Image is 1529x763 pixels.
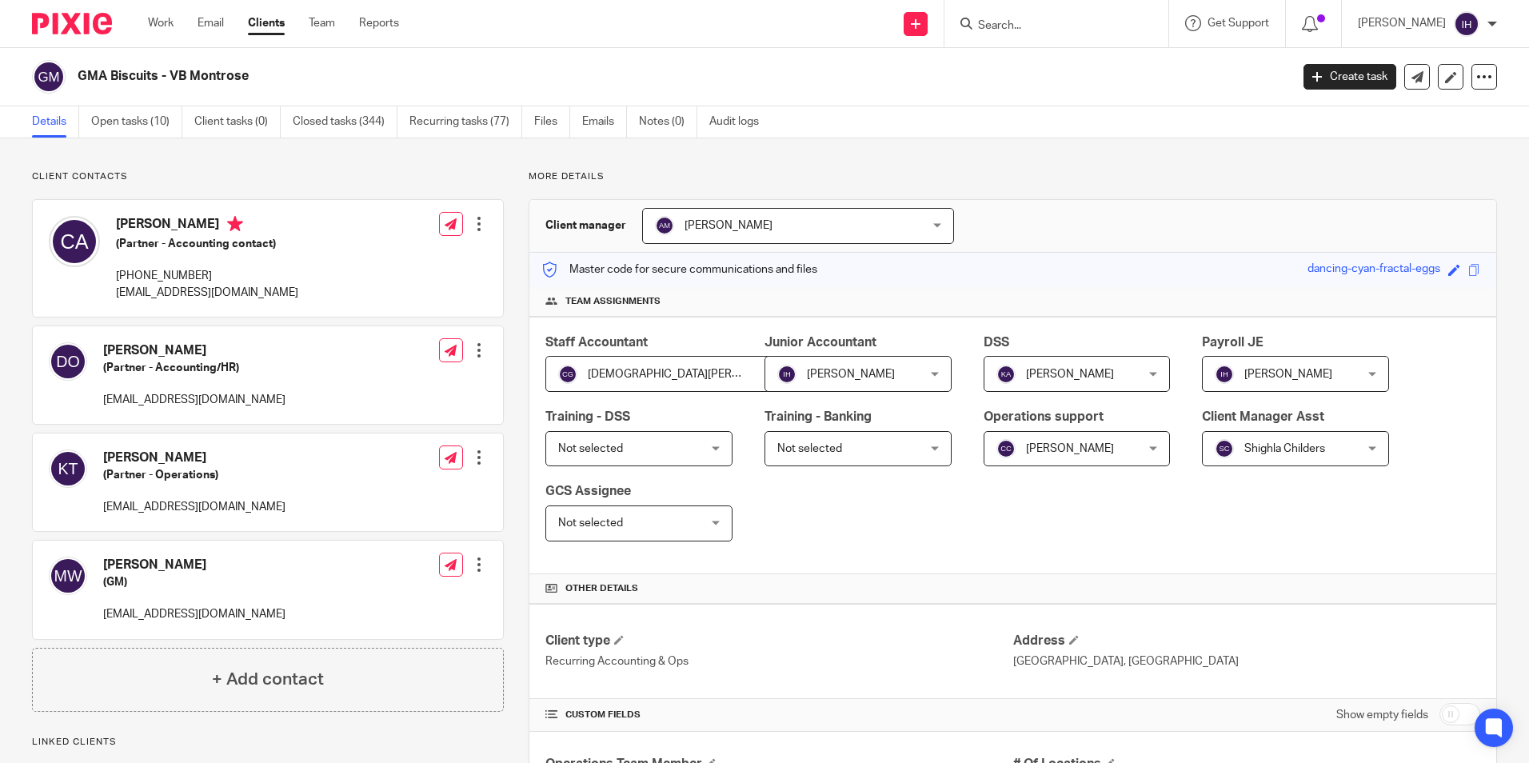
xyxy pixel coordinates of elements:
span: Not selected [777,443,842,454]
span: Payroll JE [1202,336,1264,349]
label: Show empty fields [1336,707,1428,723]
h4: Client type [545,633,1012,649]
h3: Client manager [545,218,626,234]
h5: (Partner - Operations) [103,467,285,483]
span: [PERSON_NAME] [1026,369,1114,380]
a: Work [148,15,174,31]
span: Get Support [1208,18,1269,29]
span: Team assignments [565,295,661,308]
h2: GMA Biscuits - VB Montrose [78,68,1039,85]
img: svg%3E [655,216,674,235]
p: Linked clients [32,736,504,749]
div: dancing-cyan-fractal-eggs [1307,261,1440,279]
span: Shighla Childers [1244,443,1325,454]
p: [EMAIL_ADDRESS][DOMAIN_NAME] [103,606,285,622]
input: Search [976,19,1120,34]
p: [EMAIL_ADDRESS][DOMAIN_NAME] [103,499,285,515]
h4: + Add contact [212,667,324,692]
h5: (GM) [103,574,285,590]
span: [DEMOGRAPHIC_DATA][PERSON_NAME] [588,369,796,380]
span: GCS Assignee [545,485,631,497]
a: Client tasks (0) [194,106,281,138]
p: [PHONE_NUMBER] [116,268,298,284]
span: Junior Accountant [764,336,876,349]
span: [PERSON_NAME] [807,369,895,380]
span: Not selected [558,517,623,529]
img: svg%3E [49,342,87,381]
span: [PERSON_NAME] [1244,369,1332,380]
p: Master code for secure communications and files [541,262,817,278]
a: Closed tasks (344) [293,106,397,138]
span: Staff Accountant [545,336,648,349]
img: svg%3E [49,216,100,267]
img: Pixie [32,13,112,34]
p: [GEOGRAPHIC_DATA], [GEOGRAPHIC_DATA] [1013,653,1480,669]
span: [PERSON_NAME] [685,220,772,231]
a: Clients [248,15,285,31]
a: Email [198,15,224,31]
i: Primary [227,216,243,232]
h4: [PERSON_NAME] [103,449,285,466]
img: svg%3E [1454,11,1479,37]
img: svg%3E [49,449,87,488]
a: Emails [582,106,627,138]
span: Training - Banking [764,410,872,423]
h4: CUSTOM FIELDS [545,709,1012,721]
a: Details [32,106,79,138]
img: svg%3E [996,439,1016,458]
img: svg%3E [32,60,66,94]
p: [EMAIL_ADDRESS][DOMAIN_NAME] [116,285,298,301]
span: DSS [984,336,1009,349]
img: svg%3E [49,557,87,595]
a: Team [309,15,335,31]
p: More details [529,170,1497,183]
h4: Address [1013,633,1480,649]
p: [PERSON_NAME] [1358,15,1446,31]
span: Client Manager Asst [1202,410,1324,423]
p: Recurring Accounting & Ops [545,653,1012,669]
a: Reports [359,15,399,31]
img: svg%3E [1215,439,1234,458]
p: Client contacts [32,170,504,183]
img: svg%3E [1215,365,1234,384]
img: svg%3E [777,365,796,384]
span: Training - DSS [545,410,630,423]
h5: (Partner - Accounting/HR) [103,360,285,376]
a: Recurring tasks (77) [409,106,522,138]
h4: [PERSON_NAME] [116,216,298,236]
img: svg%3E [996,365,1016,384]
a: Audit logs [709,106,771,138]
h4: [PERSON_NAME] [103,342,285,359]
a: Create task [1303,64,1396,90]
a: Files [534,106,570,138]
span: Operations support [984,410,1104,423]
p: [EMAIL_ADDRESS][DOMAIN_NAME] [103,392,285,408]
a: Open tasks (10) [91,106,182,138]
h4: [PERSON_NAME] [103,557,285,573]
span: Other details [565,582,638,595]
img: svg%3E [558,365,577,384]
h5: (Partner - Accounting contact) [116,236,298,252]
span: Not selected [558,443,623,454]
span: [PERSON_NAME] [1026,443,1114,454]
a: Notes (0) [639,106,697,138]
